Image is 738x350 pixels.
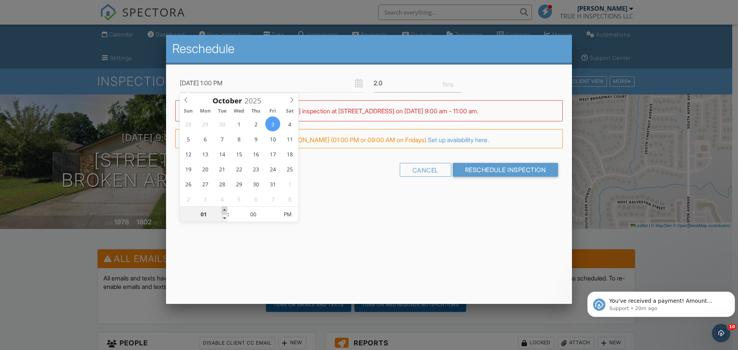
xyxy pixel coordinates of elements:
[175,100,563,121] div: WARNING: Conflicts with [PERSON_NAME] inspection at [STREET_ADDRESS] on [DATE] 9:00 am - 11:00 am.
[231,176,246,191] span: October 29, 2025
[265,176,280,191] span: October 31, 2025
[281,109,298,114] span: Sat
[214,131,229,146] span: October 7, 2025
[584,275,738,329] iframe: Intercom notifications message
[728,324,736,330] span: 10
[25,22,138,105] span: You've received a payment! Amount $470.00 Fee $0.00 Net $470.00 Transaction # pi_3SCiMXK7snlDGpRF...
[25,30,141,36] p: Message from Support, sent 20m ago
[198,161,213,176] span: October 20, 2025
[198,131,213,146] span: October 6, 2025
[248,161,263,176] span: October 23, 2025
[282,116,297,131] span: October 4, 2025
[265,161,280,176] span: October 24, 2025
[428,136,489,144] a: Set up availability here.
[282,191,297,206] span: November 8, 2025
[248,131,263,146] span: October 9, 2025
[282,161,297,176] span: October 25, 2025
[198,176,213,191] span: October 27, 2025
[214,109,231,114] span: Tue
[198,146,213,161] span: October 13, 2025
[181,176,196,191] span: October 26, 2025
[181,131,196,146] span: October 5, 2025
[282,146,297,161] span: October 18, 2025
[180,109,197,114] span: Sun
[242,96,268,106] input: Scroll to increment
[181,146,196,161] span: October 12, 2025
[248,109,264,114] span: Thu
[248,191,263,206] span: November 6, 2025
[712,324,730,342] iframe: Intercom live chat
[265,131,280,146] span: October 10, 2025
[180,207,227,222] input: Scroll to increment
[181,191,196,206] span: November 2, 2025
[248,176,263,191] span: October 30, 2025
[214,146,229,161] span: October 14, 2025
[231,146,246,161] span: October 15, 2025
[229,207,277,222] input: Scroll to increment
[453,163,558,177] input: Reschedule Inspection
[172,41,566,56] h2: Reschedule
[277,207,298,222] span: Click to toggle
[231,191,246,206] span: November 5, 2025
[231,116,246,131] span: October 1, 2025
[264,109,281,114] span: Fri
[248,116,263,131] span: October 2, 2025
[265,191,280,206] span: November 7, 2025
[282,131,297,146] span: October 11, 2025
[265,116,280,131] span: October 3, 2025
[214,176,229,191] span: October 28, 2025
[214,161,229,176] span: October 21, 2025
[231,109,248,114] span: Wed
[400,163,451,177] div: Cancel
[198,191,213,206] span: November 3, 2025
[227,207,229,222] span: :
[231,161,246,176] span: October 22, 2025
[181,116,196,131] span: September 28, 2025
[213,97,242,105] span: Scroll to increment
[181,161,196,176] span: October 19, 2025
[282,176,297,191] span: November 1, 2025
[231,131,246,146] span: October 8, 2025
[265,146,280,161] span: October 17, 2025
[175,129,563,148] div: FYI: This is not a regular time slot for [PERSON_NAME] (01:00 PM or 09:00 AM on Fridays).
[198,116,213,131] span: September 29, 2025
[248,146,263,161] span: October 16, 2025
[197,109,214,114] span: Mon
[214,191,229,206] span: November 4, 2025
[214,116,229,131] span: September 30, 2025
